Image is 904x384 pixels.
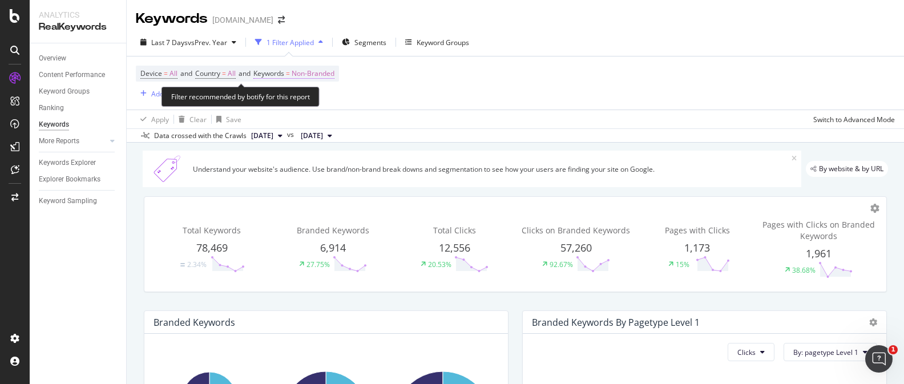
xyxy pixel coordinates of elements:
span: Total Keywords [183,225,241,236]
iframe: Intercom live chat [865,345,893,373]
a: Content Performance [39,69,118,81]
button: [DATE] [247,129,287,143]
div: Filter recommended by botify for this report [162,87,320,107]
button: Apply [136,110,169,128]
div: Clear [189,115,207,124]
div: Add Filter [151,89,181,99]
div: Understand your website's audience. Use brand/non-brand break downs and segmentation to see how y... [193,164,792,174]
span: By website & by URL [819,165,883,172]
div: Content Performance [39,69,105,81]
div: Save [226,115,241,124]
button: Save [212,110,241,128]
img: Equal [180,263,185,266]
span: = [164,68,168,78]
img: Xn5yXbTLC6GvtKIoinKAiP4Hm0QJ922KvQwAAAAASUVORK5CYII= [147,155,188,183]
span: Country [195,68,220,78]
button: Keyword Groups [401,33,474,51]
a: Keywords Explorer [39,157,118,169]
div: 1 Filter Applied [267,38,314,47]
span: Pages with Clicks [665,225,730,236]
span: 6,914 [320,241,346,254]
div: 20.53% [428,260,451,269]
button: By: pagetype Level 1 [784,343,877,361]
a: Keywords [39,119,118,131]
div: Explorer Bookmarks [39,173,100,185]
span: 1,961 [806,246,832,260]
a: More Reports [39,135,107,147]
span: Total Clicks [433,225,476,236]
span: All [228,66,236,82]
div: Keyword Groups [39,86,90,98]
span: Branded Keywords [297,225,369,236]
div: Keyword Sampling [39,195,97,207]
span: Non-Branded [292,66,334,82]
div: More Reports [39,135,79,147]
div: Keywords Explorer [39,157,96,169]
span: Pages with Clicks on Branded Keywords [762,219,875,241]
a: Overview [39,52,118,64]
button: Clear [174,110,207,128]
span: Clicks on Branded Keywords [522,225,630,236]
a: Explorer Bookmarks [39,173,118,185]
button: Add Filter [136,87,181,100]
div: 2.34% [187,260,207,269]
div: Branded Keywords By pagetype Level 1 [532,317,700,328]
div: Branded Keywords [154,317,235,328]
span: 1 [889,345,898,354]
span: vs [287,130,296,140]
div: Apply [151,115,169,124]
div: legacy label [806,161,888,177]
span: 2024 Oct. 9th [301,131,323,141]
button: Switch to Advanced Mode [809,110,895,128]
span: Segments [354,38,386,47]
span: = [286,68,290,78]
span: = [222,68,226,78]
span: and [239,68,251,78]
button: [DATE] [296,129,337,143]
div: 92.67% [550,260,573,269]
span: Clicks [737,347,756,357]
span: 12,556 [439,241,470,254]
div: Ranking [39,102,64,114]
span: Last 7 Days [151,38,188,47]
button: Clicks [728,343,774,361]
div: 38.68% [792,265,816,275]
span: By: pagetype Level 1 [793,347,858,357]
span: 2025 Oct. 6th [251,131,273,141]
span: Keywords [253,68,284,78]
div: Overview [39,52,66,64]
span: vs Prev. Year [188,38,227,47]
div: Keywords [39,119,69,131]
span: All [169,66,177,82]
a: Ranking [39,102,118,114]
div: 15% [676,260,689,269]
div: arrow-right-arrow-left [278,16,285,24]
span: 1,173 [684,241,710,254]
div: Keyword Groups [417,38,469,47]
div: Data crossed with the Crawls [154,131,247,141]
div: Keywords [136,9,208,29]
div: Analytics [39,9,117,21]
button: Last 7 DaysvsPrev. Year [136,33,241,51]
span: Device [140,68,162,78]
a: Keyword Groups [39,86,118,98]
span: and [180,68,192,78]
div: [DOMAIN_NAME] [212,14,273,26]
div: 27.75% [306,260,330,269]
a: Keyword Sampling [39,195,118,207]
span: 78,469 [196,241,228,254]
button: Segments [337,33,391,51]
span: 57,260 [560,241,592,254]
div: RealKeywords [39,21,117,34]
div: Switch to Advanced Mode [813,115,895,124]
button: 1 Filter Applied [251,33,328,51]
